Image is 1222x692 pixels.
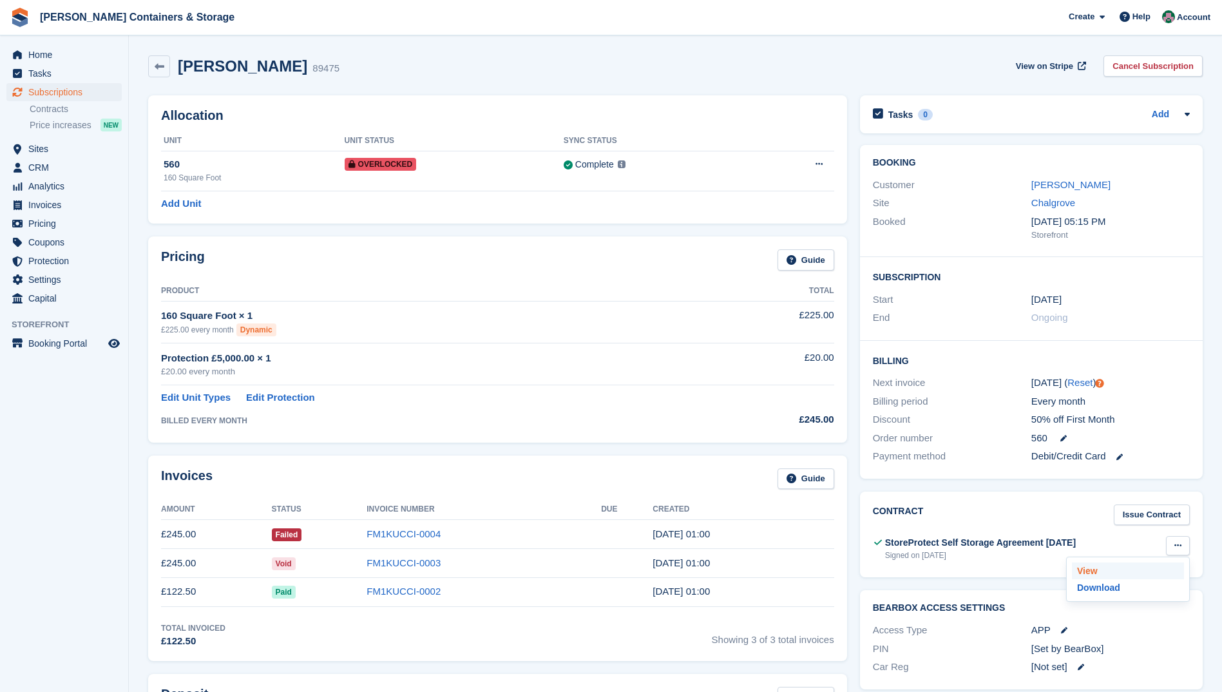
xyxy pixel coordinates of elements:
th: Product [161,281,709,302]
div: Car Reg [873,660,1031,675]
th: Amount [161,499,272,520]
td: £122.50 [161,577,272,606]
div: Customer [873,178,1031,193]
th: Due [601,499,653,520]
div: Booked [873,215,1031,242]
div: Payment method [873,449,1031,464]
h2: [PERSON_NAME] [178,57,307,75]
div: 160 Square Foot [164,172,345,184]
span: Sites [28,140,106,158]
div: BILLED EVERY MONTH [161,415,709,427]
div: PIN [873,642,1031,657]
a: menu [6,64,122,82]
th: Status [272,499,367,520]
img: Julia Marcham [1162,10,1175,23]
time: 2025-06-10 00:00:00 UTC [1031,293,1062,307]
h2: Billing [873,354,1190,367]
a: View [1072,562,1184,579]
a: Reset [1067,377,1093,388]
div: £225.00 every month [161,323,709,336]
time: 2025-06-10 00:00:30 UTC [653,586,710,597]
div: 160 Square Foot × 1 [161,309,709,323]
td: £20.00 [709,343,834,385]
span: Capital [28,289,106,307]
div: Billing period [873,394,1031,409]
a: Contracts [30,103,122,115]
div: Site [873,196,1031,211]
span: Create [1069,10,1094,23]
th: Total [709,281,834,302]
div: 50% off First Month [1031,412,1190,427]
span: Paid [272,586,296,599]
h2: Booking [873,158,1190,168]
span: Help [1132,10,1150,23]
div: Tooltip anchor [1094,378,1105,389]
span: Settings [28,271,106,289]
a: menu [6,233,122,251]
div: 560 [164,157,345,172]
div: [Set by BearBox] [1031,642,1190,657]
span: Overlocked [345,158,417,171]
a: Edit Unit Types [161,390,231,405]
div: [DATE] 05:15 PM [1031,215,1190,229]
h2: Subscription [873,270,1190,283]
a: Chalgrove [1031,197,1075,208]
span: View on Stripe [1016,60,1073,73]
div: Dynamic [236,323,276,336]
a: [PERSON_NAME] [1031,179,1111,190]
h2: Contract [873,505,924,526]
a: Price increases NEW [30,118,122,132]
div: Total Invoiced [161,622,225,634]
span: Protection [28,252,106,270]
div: £20.00 every month [161,365,709,378]
a: [PERSON_NAME] Containers & Storage [35,6,240,28]
a: menu [6,271,122,289]
span: Pricing [28,215,106,233]
a: Guide [778,249,834,271]
time: 2025-07-10 00:00:51 UTC [653,557,710,568]
a: menu [6,252,122,270]
div: End [873,311,1031,325]
div: Order number [873,431,1031,446]
td: £245.00 [161,549,272,578]
a: Issue Contract [1114,505,1190,526]
th: Unit [161,131,345,151]
a: menu [6,177,122,195]
div: [DATE] ( ) [1031,376,1190,390]
span: Account [1177,11,1210,24]
div: [Not set] [1031,660,1190,675]
span: Home [28,46,106,64]
h2: Tasks [888,109,913,120]
a: Guide [778,468,834,490]
span: Coupons [28,233,106,251]
th: Invoice Number [367,499,601,520]
time: 2025-08-10 00:00:34 UTC [653,528,710,539]
img: icon-info-grey-7440780725fd019a000dd9b08b2336e03edf1995a4989e88bcd33f0948082b44.svg [618,160,625,168]
div: Signed on [DATE] [885,550,1076,561]
h2: Allocation [161,108,834,123]
a: Add Unit [161,197,201,211]
span: Storefront [12,318,128,331]
div: Every month [1031,394,1190,409]
a: FM1KUCCI-0002 [367,586,441,597]
td: £225.00 [709,301,834,343]
a: menu [6,215,122,233]
th: Unit Status [345,131,564,151]
a: Preview store [106,336,122,351]
img: stora-icon-8386f47178a22dfd0bd8f6a31ec36ba5ce8667c1dd55bd0f319d3a0aa187defe.svg [10,8,30,27]
div: APP [1031,623,1190,638]
div: Access Type [873,623,1031,638]
span: Analytics [28,177,106,195]
span: Ongoing [1031,312,1068,323]
a: menu [6,140,122,158]
a: Download [1072,579,1184,596]
a: Edit Protection [246,390,315,405]
a: FM1KUCCI-0004 [367,528,441,539]
div: NEW [100,119,122,131]
a: Add [1152,108,1169,122]
span: Subscriptions [28,83,106,101]
a: menu [6,334,122,352]
a: menu [6,159,122,177]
